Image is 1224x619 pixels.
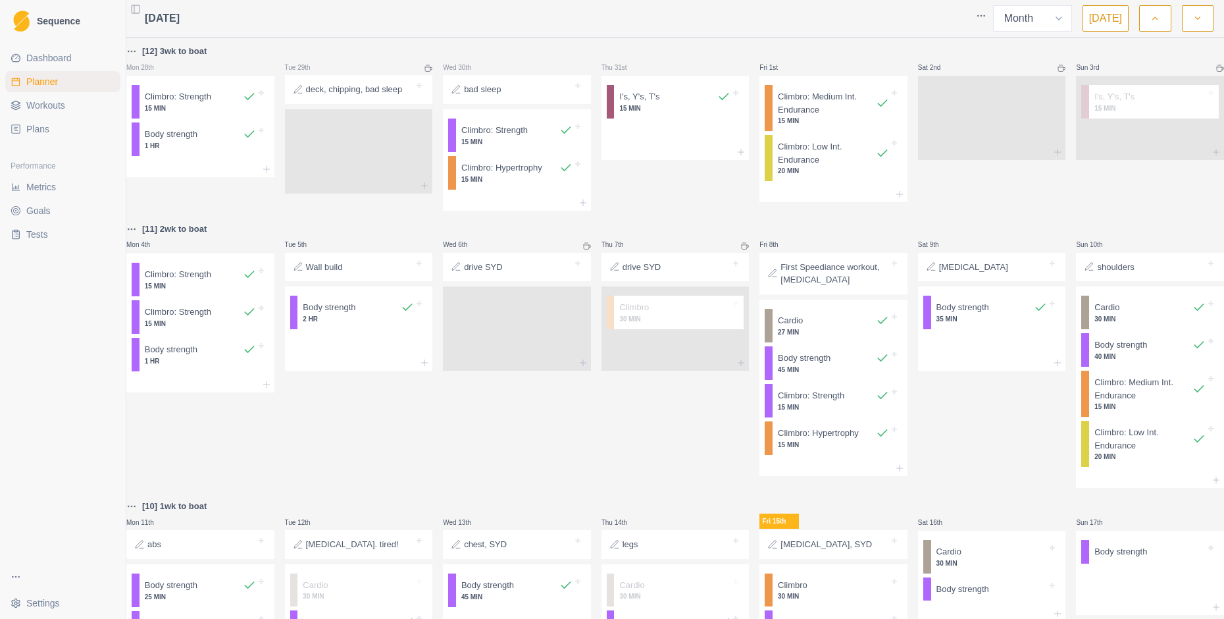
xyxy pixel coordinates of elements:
[778,365,889,375] p: 45 MIN
[1094,301,1119,314] p: Cardio
[607,296,744,329] div: Climbro30 MIN
[607,85,744,119] div: I's, Y's, T's15 MIN
[126,63,166,72] p: Mon 28th
[132,300,269,334] div: Climbro: Strength15 MIN
[145,103,256,113] p: 15 MIN
[26,180,56,194] span: Metrics
[13,11,30,32] img: Logo
[306,538,399,551] p: [MEDICAL_DATA]. tired!
[461,161,542,175] p: Climbro: Hypertrophy
[778,166,889,176] p: 20 MIN
[1094,90,1135,103] p: I's, Y's, T's
[5,71,120,92] a: Planner
[1094,338,1147,352] p: Body strength
[5,224,120,245] a: Tests
[780,538,872,551] p: [MEDICAL_DATA], SYD
[918,518,957,527] p: Sat 16th
[1076,253,1224,282] div: shoulders
[464,261,503,274] p: drive SYD
[1094,376,1192,402] p: Climbro: Medium Int. Endurance
[145,11,180,26] span: [DATE]
[126,518,166,527] p: Mon 11th
[290,296,428,329] div: Body strength2 HR
[5,47,120,68] a: Dashboard
[464,538,507,551] p: chest, SYD
[765,574,902,607] div: Climbro30 MIN
[443,63,482,72] p: Wed 30th
[1094,545,1147,558] p: Body strength
[290,574,428,607] div: Cardio30 MIN
[461,592,573,602] p: 45 MIN
[443,530,591,559] div: chest, SYD
[37,16,80,26] span: Sequence
[285,518,324,527] p: Tue 12th
[936,583,989,596] p: Body strength
[461,579,514,592] p: Body strength
[132,85,269,119] div: Climbro: Strength15 MIN
[923,296,1061,329] div: Body strength35 MIN
[448,574,586,607] div: Body strength45 MIN
[1094,103,1206,113] p: 15 MIN
[923,578,1061,601] div: Body strength
[145,128,197,141] p: Body strength
[5,176,120,198] a: Metrics
[601,63,641,72] p: Thu 31st
[1081,296,1219,329] div: Cardio30 MIN
[778,140,876,166] p: Climbro: Low Int. Endurance
[1094,452,1206,462] p: 20 MIN
[778,352,830,365] p: Body strength
[778,327,889,337] p: 27 MIN
[303,314,414,324] p: 2 HR
[759,530,907,559] div: [MEDICAL_DATA], SYD
[1081,333,1219,367] div: Body strength40 MIN
[142,223,207,236] p: [11] 2wk to boat
[623,261,661,274] p: drive SYD
[306,261,343,274] p: Wall build
[132,574,269,607] div: Body strength25 MIN
[607,574,744,607] div: Cardio30 MIN
[285,530,433,559] div: [MEDICAL_DATA]. tired!
[306,83,403,96] p: deck, chipping, bad sleep
[443,240,482,250] p: Wed 6th
[145,141,256,151] p: 1 HR
[145,306,211,319] p: Climbro: Strength
[778,579,807,592] p: Climbro
[765,346,902,380] div: Body strength45 MIN
[1081,540,1219,564] div: Body strength
[448,119,586,152] div: Climbro: Strength15 MIN
[1083,5,1129,32] button: [DATE]
[145,592,256,602] p: 25 MIN
[1094,402,1206,412] p: 15 MIN
[1097,261,1134,274] p: shoulders
[778,427,859,440] p: Climbro: Hypertrophy
[1076,518,1115,527] p: Sun 17th
[145,579,197,592] p: Body strength
[619,314,730,324] p: 30 MIN
[759,514,799,529] p: Fri 15th
[464,83,501,96] p: bad sleep
[601,530,750,559] div: legs
[303,591,414,601] p: 30 MIN
[759,63,799,72] p: Fri 1st
[26,75,58,88] span: Planner
[1081,421,1219,467] div: Climbro: Low Int. Endurance20 MIN
[759,253,907,294] div: First Speediance workout, [MEDICAL_DATA]
[145,343,197,356] p: Body strength
[142,45,207,58] p: [12] 3wk to boat
[936,558,1048,568] p: 30 MIN
[765,309,902,342] div: Cardio27 MIN
[765,135,902,181] div: Climbro: Low Int. Endurance20 MIN
[26,51,72,65] span: Dashboard
[145,281,256,291] p: 15 MIN
[26,122,49,136] span: Plans
[461,137,573,147] p: 15 MIN
[918,63,957,72] p: Sat 2nd
[147,538,161,551] p: abs
[126,240,166,250] p: Mon 4th
[443,518,482,527] p: Wed 13th
[461,175,573,184] p: 15 MIN
[145,356,256,366] p: 1 HR
[26,204,51,217] span: Goals
[285,63,324,72] p: Tue 29th
[303,301,355,314] p: Body strength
